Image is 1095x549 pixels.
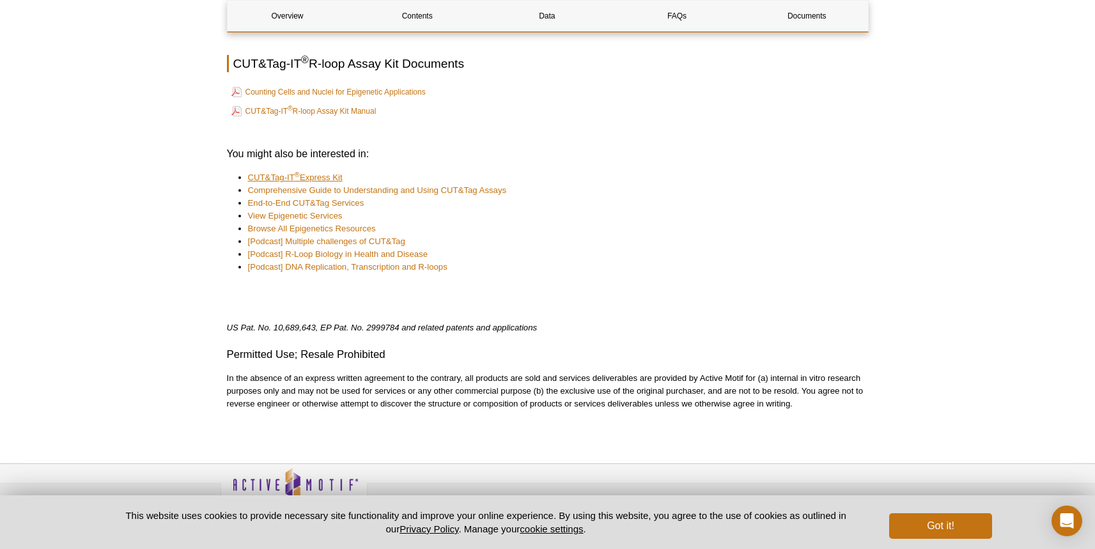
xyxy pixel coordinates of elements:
[104,509,869,536] p: This website uses cookies to provide necessary site functionality and improve your online experie...
[889,513,991,539] button: Got it!
[301,54,309,65] sup: ®
[221,464,368,516] img: Active Motif,
[228,1,348,31] a: Overview
[1052,506,1082,536] div: Open Intercom Messenger
[400,523,458,534] a: Privacy Policy
[227,323,538,332] em: US Pat. No. 10,689,643, EP Pat. No. 2999784 and related patents and applications
[248,222,376,235] a: Browse All Epigenetics Resources
[295,171,300,178] sup: ®
[487,1,607,31] a: Data
[520,523,583,534] button: cookie settings
[617,1,737,31] a: FAQs
[357,1,478,31] a: Contents
[248,248,428,261] a: [Podcast] R-Loop Biology in Health and Disease
[288,105,292,112] sup: ®
[227,55,869,72] h2: CUT&Tag-IT R-loop Assay Kit Documents
[227,146,869,162] h3: You might also be interested in:
[227,372,869,410] p: In the absence of an express written agreement to the contrary, all products are sold and service...
[248,261,447,274] a: [Podcast] DNA Replication, Transcription and R-loops
[248,197,364,210] a: End-to-End CUT&Tag Services
[248,235,405,248] a: [Podcast] Multiple challenges of CUT&Tag
[227,347,869,362] h3: Permitted Use; Resale Prohibited
[248,210,343,222] a: View Epigenetic Services
[248,184,507,197] a: Comprehensive Guide to Understanding and Using CUT&Tag Assays
[231,84,426,100] a: Counting Cells and Nuclei for Epigenetic Applications
[732,486,828,514] table: Click to Verify - This site chose Symantec SSL for secure e-commerce and confidential communicati...
[248,171,343,184] a: CUT&Tag-IT®Express Kit
[747,1,867,31] a: Documents
[231,104,377,119] a: CUT&Tag-IT®R-loop Assay Kit Manual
